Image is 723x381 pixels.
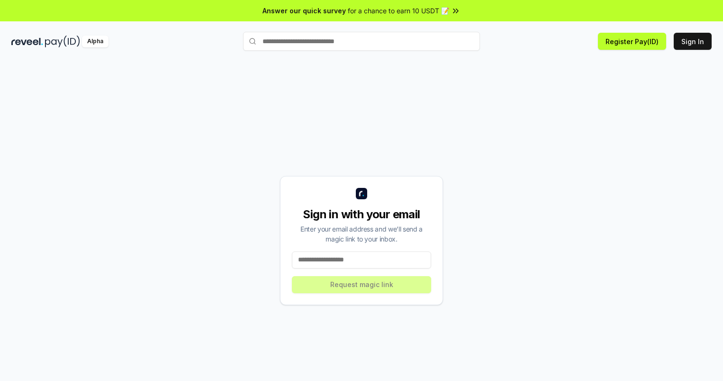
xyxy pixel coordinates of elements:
span: for a chance to earn 10 USDT 📝 [348,6,449,16]
img: pay_id [45,36,80,47]
button: Sign In [674,33,712,50]
div: Enter your email address and we’ll send a magic link to your inbox. [292,224,431,244]
div: Alpha [82,36,108,47]
span: Answer our quick survey [262,6,346,16]
img: reveel_dark [11,36,43,47]
img: logo_small [356,188,367,199]
div: Sign in with your email [292,207,431,222]
button: Register Pay(ID) [598,33,666,50]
